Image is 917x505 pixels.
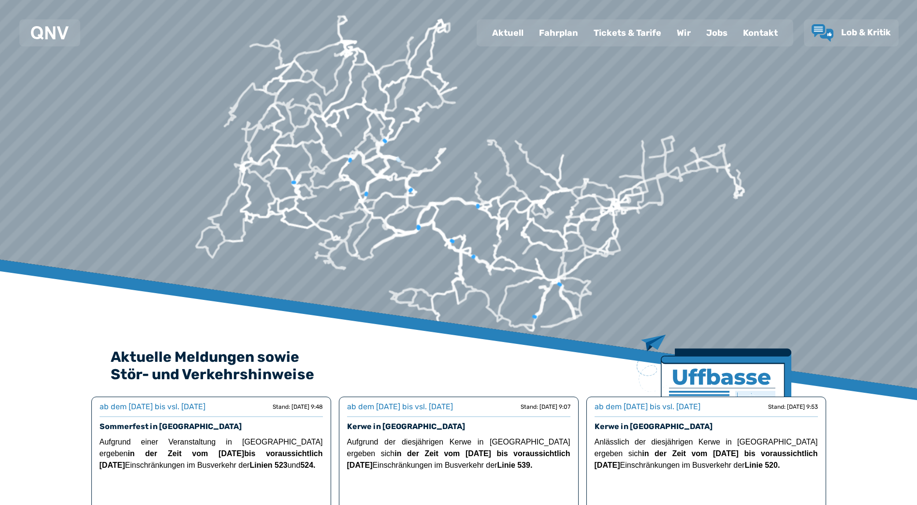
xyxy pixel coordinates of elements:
strong: in der Zeit vom [DATE] [128,449,244,458]
a: Wir [669,20,699,45]
strong: in der Zeit vom [DATE] bis voraussichtlich [DATE] [595,449,818,469]
a: Fahrplan [531,20,586,45]
strong: 524. [300,461,315,469]
span: Aufgrund der diesjährigen Kerwe in [GEOGRAPHIC_DATA] ergeben sich Einschränkungen im Busverkehr der [347,438,570,469]
div: ab dem [DATE] bis vsl. [DATE] [347,401,453,413]
a: Kerwe in [GEOGRAPHIC_DATA] [595,422,713,431]
strong: Linie 520. [744,461,780,469]
a: Sommerfest in [GEOGRAPHIC_DATA] [100,422,242,431]
strong: Linien 523 [249,461,287,469]
a: QNV Logo [31,23,69,43]
div: ab dem [DATE] bis vsl. [DATE] [595,401,700,413]
a: Aktuell [484,20,531,45]
a: Jobs [699,20,735,45]
h2: Aktuelle Meldungen sowie Stör- und Verkehrshinweise [111,348,807,383]
span: Anlässlich der diesjährigen Kerwe in [GEOGRAPHIC_DATA] ergeben sich Einschränkungen im Busverkehr... [595,438,818,469]
a: Kontakt [735,20,786,45]
a: Tickets & Tarife [586,20,669,45]
div: ab dem [DATE] bis vsl. [DATE] [100,401,205,413]
div: Stand: [DATE] 9:48 [273,403,323,411]
div: Stand: [DATE] 9:53 [768,403,818,411]
strong: in der Zeit vom [DATE] bis voraussichtlich [DATE] [347,449,570,469]
strong: Linie 539. [497,461,532,469]
a: Lob & Kritik [812,24,891,42]
span: Lob & Kritik [841,27,891,38]
span: Aufgrund einer Veranstaltung in [GEOGRAPHIC_DATA] ergeben Einschränkungen im Busverkehr der und [100,438,323,469]
img: Zeitung mit Titel Uffbase [637,335,791,455]
div: Stand: [DATE] 9:07 [521,403,570,411]
img: QNV Logo [31,26,69,40]
a: Kerwe in [GEOGRAPHIC_DATA] [347,422,465,431]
